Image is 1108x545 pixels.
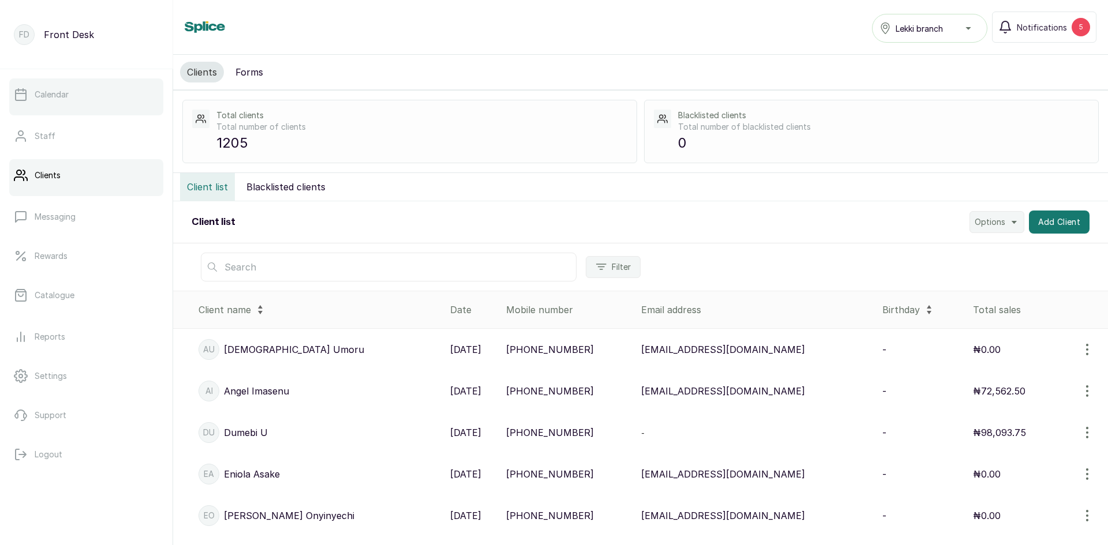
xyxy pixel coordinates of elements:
[216,133,627,153] p: 1205
[882,300,964,319] div: Birthday
[180,62,224,82] button: Clients
[641,509,805,523] p: [EMAIL_ADDRESS][DOMAIN_NAME]
[973,509,1001,523] p: ₦0.00
[678,133,1089,153] p: 0
[180,173,235,201] button: Client list
[882,467,886,481] p: -
[612,261,631,273] span: Filter
[678,110,1089,121] p: Blacklisted clients
[192,215,235,229] h2: Client list
[450,384,481,398] p: [DATE]
[506,509,594,523] p: [PHONE_NUMBER]
[450,303,497,317] div: Date
[1029,211,1090,234] button: Add Client
[896,22,943,35] span: Lekki branch
[973,384,1025,398] p: ₦72,562.50
[9,321,163,353] a: Reports
[35,130,55,142] p: Staff
[224,343,364,356] p: [DEMOGRAPHIC_DATA] Umoru
[973,467,1001,481] p: ₦0.00
[641,467,805,481] p: [EMAIL_ADDRESS][DOMAIN_NAME]
[1072,18,1090,36] div: 5
[450,467,481,481] p: [DATE]
[9,159,163,191] a: Clients
[450,343,481,356] p: [DATE]
[9,240,163,272] a: Rewards
[35,290,74,301] p: Catalogue
[973,343,1001,356] p: ₦0.00
[1017,21,1067,33] span: Notifications
[506,343,594,356] p: [PHONE_NUMBER]
[203,427,215,438] p: DU
[204,468,214,480] p: EA
[882,384,886,398] p: -
[9,120,163,152] a: Staff
[975,216,1005,228] span: Options
[450,426,481,439] p: [DATE]
[224,426,268,439] p: Dumebi U
[992,12,1096,43] button: Notifications5
[35,370,67,382] p: Settings
[35,331,65,343] p: Reports
[506,303,632,317] div: Mobile number
[9,438,163,471] button: Logout
[35,170,61,181] p: Clients
[44,28,94,42] p: Front Desk
[678,121,1089,133] p: Total number of blacklisted clients
[506,384,594,398] p: [PHONE_NUMBER]
[35,250,68,262] p: Rewards
[216,110,627,121] p: Total clients
[9,78,163,111] a: Calendar
[204,510,215,521] p: EO
[199,300,441,319] div: Client name
[506,426,594,439] p: [PHONE_NUMBER]
[239,173,332,201] button: Blacklisted clients
[641,384,805,398] p: [EMAIL_ADDRESS][DOMAIN_NAME]
[201,253,577,281] input: Search
[506,467,594,481] p: [PHONE_NUMBER]
[35,409,66,421] p: Support
[224,509,354,523] p: [PERSON_NAME] Onyinyechi
[969,211,1024,233] button: Options
[229,62,270,82] button: Forms
[19,29,29,40] p: FD
[35,211,76,223] p: Messaging
[9,360,163,392] a: Settings
[641,303,873,317] div: Email address
[205,385,213,397] p: AI
[882,426,886,439] p: -
[882,509,886,523] p: -
[872,14,987,43] button: Lekki branch
[641,428,645,438] span: -
[203,344,215,355] p: AU
[973,426,1026,439] p: ₦98,093.75
[9,201,163,233] a: Messaging
[586,256,641,278] button: Filter
[35,449,62,460] p: Logout
[641,343,805,356] p: [EMAIL_ADDRESS][DOMAIN_NAME]
[973,303,1103,317] div: Total sales
[9,399,163,431] a: Support
[9,279,163,311] a: Catalogue
[224,467,280,481] p: Eniola Asake
[224,384,289,398] p: Angel Imasenu
[882,343,886,356] p: -
[216,121,627,133] p: Total number of clients
[450,509,481,523] p: [DATE]
[35,89,69,100] p: Calendar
